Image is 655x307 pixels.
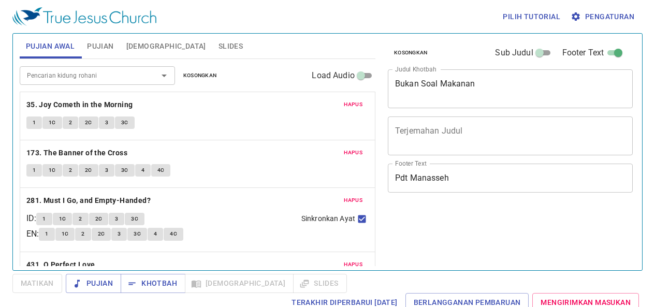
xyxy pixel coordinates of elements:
button: 3C [125,213,144,225]
span: [DEMOGRAPHIC_DATA] [126,40,206,53]
b: 431. O Perfect Love [26,258,95,271]
span: 3 [118,229,121,239]
button: 1 [26,116,42,129]
span: 2 [79,214,82,224]
p: ID : [26,212,36,225]
span: 3 [105,166,108,175]
button: 1 [26,164,42,177]
span: Footer Text [562,47,604,59]
button: 4C [164,228,183,240]
button: Hapus [338,194,369,207]
textarea: Bukan Soal Makanan [395,79,625,98]
button: 2 [72,213,88,225]
button: 4 [135,164,151,177]
button: 3 [111,228,127,240]
span: Pilih tutorial [503,10,560,23]
button: 4 [148,228,163,240]
span: Hapus [344,196,362,205]
span: 2 [69,166,72,175]
span: Hapus [344,260,362,269]
button: Kosongkan [388,47,434,59]
button: 1 [39,228,54,240]
span: 3C [131,214,138,224]
span: Pujian [87,40,113,53]
button: 2 [63,116,78,129]
span: Slides [219,40,243,53]
span: 2C [98,229,105,239]
span: Hapus [344,100,362,109]
p: EN : [26,228,39,240]
b: 173. The Banner of the Cross [26,147,127,159]
button: 2 [75,228,91,240]
button: 3 [109,213,124,225]
span: 2C [95,214,103,224]
button: Hapus [338,258,369,271]
span: 1 [45,229,48,239]
button: Hapus [338,147,369,159]
button: Pujian [66,274,121,293]
button: 2C [92,228,111,240]
button: 1C [53,213,72,225]
span: 3C [134,229,141,239]
button: Khotbah [121,274,185,293]
button: 281. Must I Go, and Empty-Handed? [26,194,153,207]
button: 4C [151,164,171,177]
span: Kosongkan [183,71,217,80]
button: 3C [127,228,147,240]
span: 3C [121,118,128,127]
span: 3C [121,166,128,175]
button: 3C [115,116,135,129]
button: 1 [36,213,52,225]
span: 1C [62,229,69,239]
button: 2C [79,116,98,129]
button: 3 [99,116,114,129]
span: 4C [157,166,165,175]
button: 3 [99,164,114,177]
button: 2C [89,213,109,225]
button: 1C [42,164,62,177]
span: Khotbah [129,277,177,290]
button: Pilih tutorial [499,7,564,26]
button: 2 [63,164,78,177]
span: 2C [85,118,92,127]
span: 4C [170,229,177,239]
button: Kosongkan [177,69,223,82]
span: Sub Judul [495,47,533,59]
button: Hapus [338,98,369,111]
button: Pengaturan [569,7,638,26]
span: Load Audio [312,69,355,82]
span: 1C [49,118,56,127]
span: 3 [115,214,118,224]
span: 2C [85,166,92,175]
button: 431. O Perfect Love [26,258,97,271]
span: 1C [49,166,56,175]
span: 1 [33,118,36,127]
button: 173. The Banner of the Cross [26,147,129,159]
span: Pujian [74,277,113,290]
span: 2 [69,118,72,127]
button: 35. Joy Cometh in the Morning [26,98,135,111]
span: Pujian Awal [26,40,75,53]
span: Hapus [344,148,362,157]
span: 2 [81,229,84,239]
span: 4 [154,229,157,239]
span: 3 [105,118,108,127]
span: Sinkronkan Ayat [301,213,355,224]
span: 4 [141,166,144,175]
span: 1C [59,214,66,224]
span: Pengaturan [573,10,634,23]
button: 3C [115,164,135,177]
img: True Jesus Church [12,7,156,26]
b: 35. Joy Cometh in the Morning [26,98,133,111]
button: Open [157,68,171,83]
button: 1C [55,228,75,240]
b: 281. Must I Go, and Empty-Handed? [26,194,151,207]
button: 1C [42,116,62,129]
span: Kosongkan [394,48,428,57]
span: 1 [33,166,36,175]
button: 2C [79,164,98,177]
iframe: from-child [384,203,585,296]
span: 1 [42,214,46,224]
